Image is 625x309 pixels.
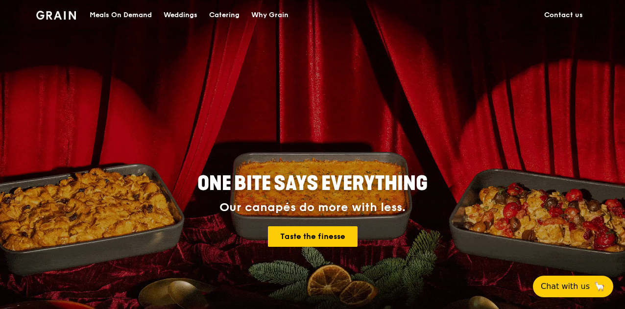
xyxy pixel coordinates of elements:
a: Taste the finesse [268,226,358,247]
div: Weddings [164,0,197,30]
a: Catering [203,0,245,30]
a: Contact us [538,0,589,30]
div: Our canapés do more with less. [136,201,489,214]
span: Chat with us [541,281,590,292]
div: Meals On Demand [90,0,152,30]
span: 🦙 [594,281,605,292]
div: Why Grain [251,0,288,30]
span: ONE BITE SAYS EVERYTHING [197,172,428,195]
div: Catering [209,0,240,30]
a: Weddings [158,0,203,30]
button: Chat with us🦙 [533,276,613,297]
a: Why Grain [245,0,294,30]
img: Grain [36,11,76,20]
